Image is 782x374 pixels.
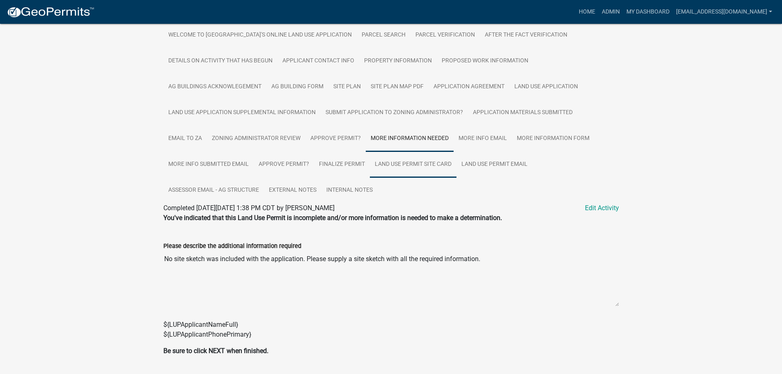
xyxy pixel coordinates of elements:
a: Ag Buildings Acknowlegement [163,74,266,100]
a: Assessor Email - Ag Structure [163,177,264,204]
a: Finalize Permit [314,151,370,178]
span: Completed [DATE][DATE] 1:38 PM CDT by [PERSON_NAME] [163,204,335,212]
label: Please describe the additional information required [163,243,301,249]
a: Welcome to [GEOGRAPHIC_DATA]'s Online Land Use Application [163,22,357,48]
a: Parcel search [357,22,410,48]
textarea: No site sketch was included with the application. Please supply a site sketch with all the requir... [163,251,619,307]
a: Site Plan Map PDF [366,74,429,100]
a: Zoning Administrator Review [207,126,305,152]
a: Application Materials Submitted [468,100,578,126]
a: Edit Activity [585,203,619,213]
a: Proposed Work Information [437,48,533,74]
a: Site Plan [328,74,366,100]
a: After the Fact Verification [480,22,572,48]
a: Land Use Application [509,74,583,100]
a: Approve Permit? [254,151,314,178]
a: Approve Permit? [305,126,366,152]
a: More Information Needed [366,126,454,152]
a: Details on Activity that has begun [163,48,277,74]
a: [EMAIL_ADDRESS][DOMAIN_NAME] [673,4,775,20]
a: Application Agreement [429,74,509,100]
a: Home [576,4,599,20]
a: More Info Email [454,126,512,152]
a: Land Use Permit Email [456,151,532,178]
a: My Dashboard [623,4,673,20]
a: Property Information [359,48,437,74]
a: Internal Notes [321,177,378,204]
strong: You've indicated that this Land Use Permit is incomplete and/or more information is needed to mak... [163,214,502,222]
p: ${LUPApplicantNameFull} ${LUPApplicantPhonePrimary} [163,320,619,340]
a: Land Use Permit Site Card [370,151,456,178]
a: Email to ZA [163,126,207,152]
a: Land Use Application Supplemental Information [163,100,321,126]
a: Parcel Verification [410,22,480,48]
strong: Be sure to click NEXT when finished. [163,347,268,355]
a: External Notes [264,177,321,204]
a: Ag Building Form [266,74,328,100]
a: Submit Application to Zoning Administrator? [321,100,468,126]
a: Applicant Contact Info [277,48,359,74]
a: More Info Submitted Email [163,151,254,178]
a: Admin [599,4,623,20]
a: More Information Form [512,126,594,152]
